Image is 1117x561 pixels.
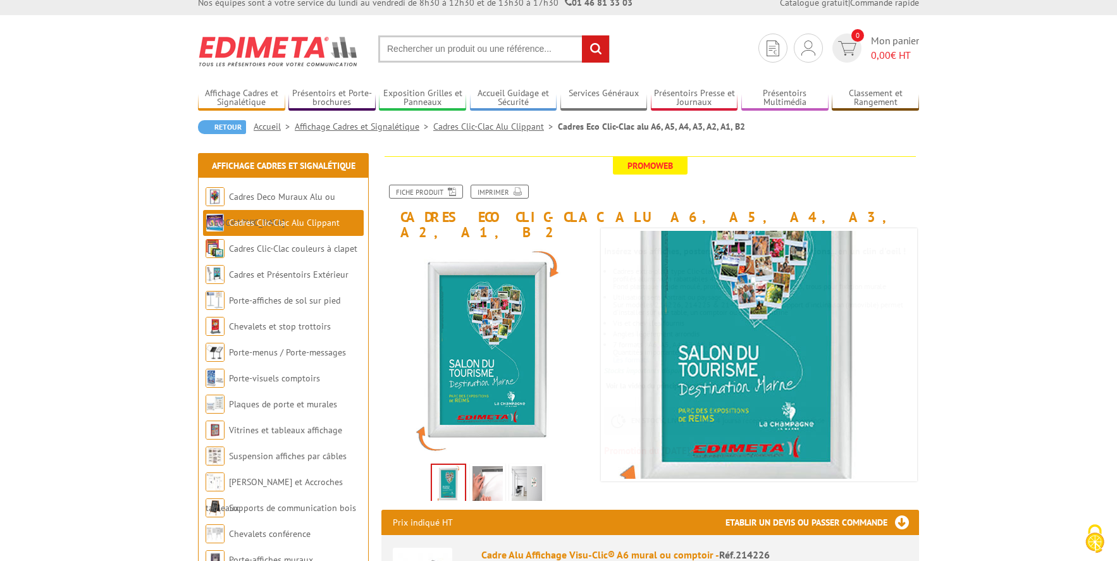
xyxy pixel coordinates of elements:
[381,246,595,459] img: cadres_aluminium_clic_clac_214226_4.jpg
[206,291,225,310] img: Porte-affiches de sol sur pied
[229,321,331,332] a: Chevalets et stop trottoirs
[229,269,349,280] a: Cadres et Présentoirs Extérieur
[206,187,225,206] img: Cadres Deco Muraux Alu ou Bois
[725,510,919,535] h3: Etablir un devis ou passer commande
[206,369,225,388] img: Porte-visuels comptoirs
[871,49,891,61] span: 0,00
[212,160,355,171] a: Affichage Cadres et Signalétique
[295,121,433,132] a: Affichage Cadres et Signalétique
[1079,523,1111,555] img: Cookies (fenêtre modale)
[871,34,919,63] span: Mon panier
[1073,518,1117,561] button: Cookies (fenêtre modale)
[582,35,609,63] input: rechercher
[393,510,453,535] p: Prix indiqué HT
[433,121,558,132] a: Cadres Clic-Clac Alu Clippant
[512,466,542,505] img: cadre_clic_clac_214226.jpg
[613,157,688,175] span: Promoweb
[198,88,285,109] a: Affichage Cadres et Signalétique
[206,476,343,514] a: [PERSON_NAME] et Accroches tableaux
[229,502,356,514] a: Supports de communication bois
[229,450,347,462] a: Suspension affiches par câbles
[229,373,320,384] a: Porte-visuels comptoirs
[198,120,246,134] a: Retour
[432,465,465,504] img: cadres_aluminium_clic_clac_214226_4.jpg
[206,524,225,543] img: Chevalets conférence
[470,88,557,109] a: Accueil Guidage et Sécurité
[229,528,311,539] a: Chevalets conférence
[254,121,295,132] a: Accueil
[206,317,225,336] img: Chevalets et stop trottoirs
[832,88,919,109] a: Classement et Rangement
[871,48,919,63] span: € HT
[206,239,225,258] img: Cadres Clic-Clac couleurs à clapet
[560,88,648,109] a: Services Généraux
[851,29,864,42] span: 0
[472,466,503,505] img: cadre_alu_affichage_visu_clic_a6_a5_a4_a3_a2_a1_b2_214226_214225_214224c_214224_214223_214222_214...
[206,265,225,284] img: Cadres et Présentoirs Extérieur
[838,41,856,56] img: devis rapide
[558,144,937,523] img: cadres_aluminium_clic_clac_214226_4.jpg
[829,34,919,63] a: devis rapide 0 Mon panier 0,00€ HT
[378,35,610,63] input: Rechercher un produit ou une référence...
[198,28,359,75] img: Edimeta
[229,424,342,436] a: Vitrines et tableaux affichage
[206,191,335,228] a: Cadres Deco Muraux Alu ou [GEOGRAPHIC_DATA]
[379,88,466,109] a: Exposition Grilles et Panneaux
[741,88,829,109] a: Présentoirs Multimédia
[229,347,346,358] a: Porte-menus / Porte-messages
[206,343,225,362] img: Porte-menus / Porte-messages
[471,185,529,199] a: Imprimer
[719,548,770,561] span: Réf.214226
[558,120,745,133] li: Cadres Eco Clic-Clac alu A6, A5, A4, A3, A2, A1, B2
[229,295,340,306] a: Porte-affiches de sol sur pied
[206,395,225,414] img: Plaques de porte et murales
[767,40,779,56] img: devis rapide
[389,185,463,199] a: Fiche produit
[229,217,340,228] a: Cadres Clic-Clac Alu Clippant
[229,243,357,254] a: Cadres Clic-Clac couleurs à clapet
[288,88,376,109] a: Présentoirs et Porte-brochures
[206,447,225,465] img: Suspension affiches par câbles
[651,88,738,109] a: Présentoirs Presse et Journaux
[801,40,815,56] img: devis rapide
[206,421,225,440] img: Vitrines et tableaux affichage
[229,398,337,410] a: Plaques de porte et murales
[206,472,225,491] img: Cimaises et Accroches tableaux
